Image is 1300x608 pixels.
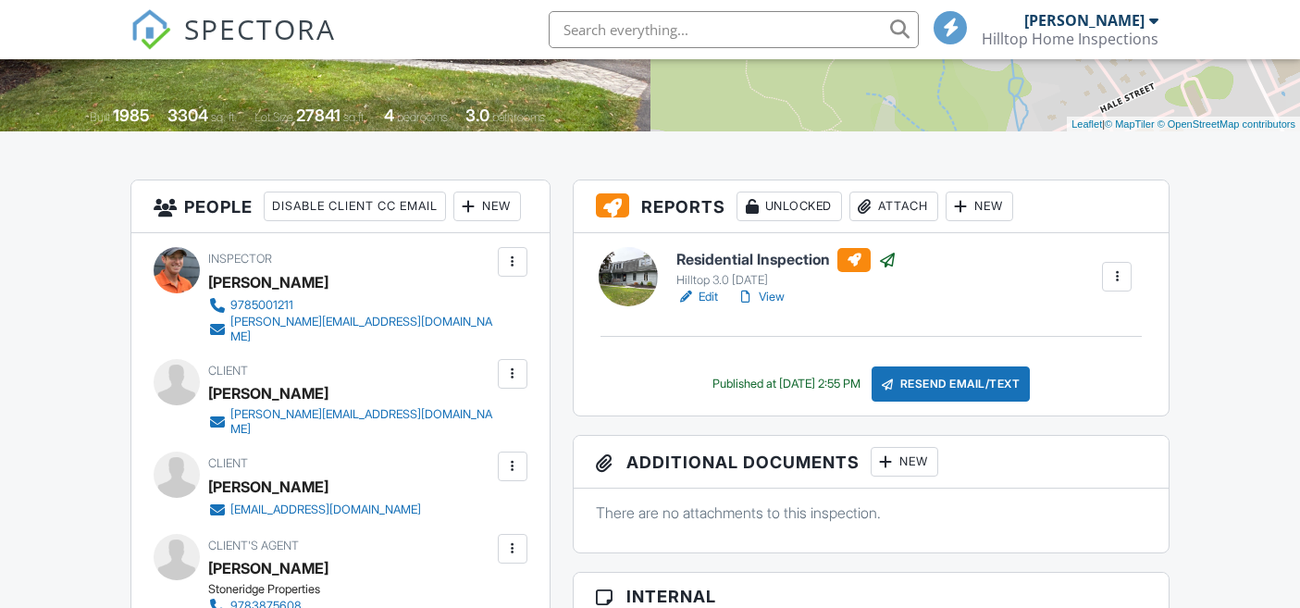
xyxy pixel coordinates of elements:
[208,456,248,470] span: Client
[208,296,493,315] a: 9785001211
[737,192,842,221] div: Unlocked
[453,192,521,221] div: New
[871,447,938,477] div: New
[130,9,171,50] img: The Best Home Inspection Software - Spectora
[130,25,336,64] a: SPECTORA
[230,298,293,313] div: 9785001211
[208,315,493,344] a: [PERSON_NAME][EMAIL_ADDRESS][DOMAIN_NAME]
[1067,117,1300,132] div: |
[131,180,550,233] h3: People
[384,105,394,125] div: 4
[208,379,328,407] div: [PERSON_NAME]
[90,110,110,124] span: Built
[208,407,493,437] a: [PERSON_NAME][EMAIL_ADDRESS][DOMAIN_NAME]
[1158,118,1295,130] a: © OpenStreetMap contributors
[230,315,493,344] div: [PERSON_NAME][EMAIL_ADDRESS][DOMAIN_NAME]
[211,110,237,124] span: sq. ft.
[1105,118,1155,130] a: © MapTiler
[208,554,328,582] a: [PERSON_NAME]
[167,105,208,125] div: 3304
[208,539,299,552] span: Client's Agent
[737,288,785,306] a: View
[465,105,489,125] div: 3.0
[254,110,293,124] span: Lot Size
[492,110,545,124] span: bathrooms
[676,248,897,272] h6: Residential Inspection
[208,364,248,378] span: Client
[946,192,1013,221] div: New
[343,110,366,124] span: sq.ft.
[230,407,493,437] div: [PERSON_NAME][EMAIL_ADDRESS][DOMAIN_NAME]
[596,503,1147,523] p: There are no attachments to this inspection.
[712,377,860,391] div: Published at [DATE] 2:55 PM
[184,9,336,48] span: SPECTORA
[849,192,938,221] div: Attach
[296,105,340,125] div: 27841
[208,582,436,597] div: Stoneridge Properties
[676,288,718,306] a: Edit
[264,192,446,221] div: Disable Client CC Email
[549,11,919,48] input: Search everything...
[676,273,897,288] div: Hilltop 3.0 [DATE]
[208,268,328,296] div: [PERSON_NAME]
[397,110,448,124] span: bedrooms
[982,30,1158,48] div: Hilltop Home Inspections
[574,436,1170,489] h3: Additional Documents
[872,366,1031,402] div: Resend Email/Text
[230,503,421,517] div: [EMAIL_ADDRESS][DOMAIN_NAME]
[208,501,421,519] a: [EMAIL_ADDRESS][DOMAIN_NAME]
[208,252,272,266] span: Inspector
[208,473,328,501] div: [PERSON_NAME]
[574,180,1170,233] h3: Reports
[1024,11,1145,30] div: [PERSON_NAME]
[1071,118,1102,130] a: Leaflet
[113,105,150,125] div: 1985
[676,248,897,289] a: Residential Inspection Hilltop 3.0 [DATE]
